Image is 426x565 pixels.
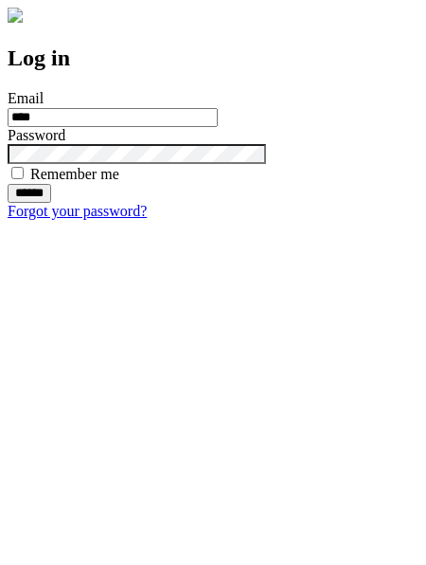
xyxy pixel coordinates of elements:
label: Password [8,127,65,143]
a: Forgot your password? [8,203,147,219]
h2: Log in [8,46,418,71]
label: Email [8,90,44,106]
label: Remember me [30,166,119,182]
img: logo-4e3dc11c47720685a147b03b5a06dd966a58ff35d612b21f08c02c0306f2b779.png [8,8,23,23]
